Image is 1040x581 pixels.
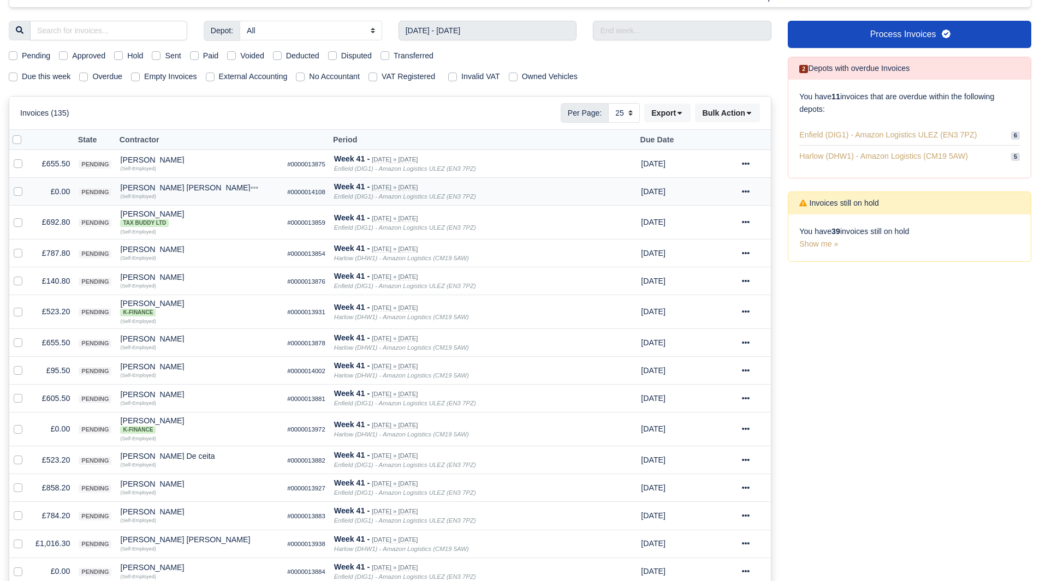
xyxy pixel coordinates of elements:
div: [PERSON_NAME] [120,508,278,516]
span: 1 week from now [641,567,665,576]
label: Owned Vehicles [522,70,578,83]
i: Enfield (DIG1) - Amazon Logistics ULEZ (EN3 7PZ) [334,489,476,496]
small: (Self-Employed) [120,574,156,579]
label: Voided [240,50,264,62]
label: External Accounting [219,70,288,83]
small: #0000013972 [287,426,325,433]
small: (Self-Employed) [120,373,156,378]
small: [DATE] » [DATE] [372,245,418,253]
strong: Week 41 - [334,182,370,191]
div: [PERSON_NAME] K-Finance [120,300,278,316]
td: £0.00 [31,412,74,446]
small: #0000013931 [287,309,325,315]
small: [DATE] » [DATE] [372,564,418,571]
label: Pending [22,50,50,62]
span: pending [79,160,111,169]
i: Harlow (DHW1) - Amazon Logistics (CM19 5AW) [334,546,469,552]
span: 1 week from now [641,218,665,226]
small: (Self-Employed) [120,229,156,235]
small: [DATE] » [DATE] [372,508,418,515]
strong: Week 41 - [334,303,370,312]
span: 5 [1011,153,1020,161]
label: Hold [127,50,143,62]
small: [DATE] » [DATE] [372,422,418,429]
div: [PERSON_NAME] [120,245,278,253]
strong: Week 41 - [334,451,370,459]
button: Bulk Action [695,104,760,122]
h6: Invoices (135) [20,109,69,118]
span: pending [79,568,111,576]
div: [PERSON_NAME] De ceita [120,452,278,460]
td: £655.50 [31,328,74,356]
span: K-Finance [120,426,156,434]
strong: Week 41 - [334,213,370,222]
small: [DATE] » [DATE] [372,335,418,342]
span: 1 week from now [641,539,665,548]
div: [PERSON_NAME] [120,273,278,281]
div: [PERSON_NAME] [120,391,278,398]
label: Sent [165,50,181,62]
small: [DATE] » [DATE] [372,156,418,163]
div: You have invoices still on hold [788,214,1031,261]
small: #0000013854 [287,250,325,257]
th: Due Date [637,130,720,150]
div: [PERSON_NAME] [120,363,278,370]
label: Paid [203,50,219,62]
i: Harlow (DHW1) - Amazon Logistics (CM19 5AW) [334,372,469,379]
span: 3 days ago [641,366,665,375]
small: #0000013875 [287,161,325,167]
span: pending [79,540,111,548]
small: (Self-Employed) [120,546,156,552]
span: Harlow (DHW1) - Amazon Logistics (CM19 5AW) [799,150,968,163]
span: pending [79,250,111,258]
span: Enfield (DIG1) - Amazon Logistics ULEZ (EN3 7PZ) [799,129,977,141]
small: (Self-Employed) [120,518,156,523]
i: Enfield (DIG1) - Amazon Logistics ULEZ (EN3 7PZ) [334,462,476,468]
button: Export [644,104,691,122]
small: #0000013882 [287,457,325,464]
td: £140.80 [31,267,74,295]
a: Enfield (DIG1) - Amazon Logistics ULEZ (EN3 7PZ) 6 [799,124,1020,146]
div: [PERSON_NAME] [120,480,278,488]
td: £95.50 [31,357,74,385]
label: Overdue [92,70,122,83]
i: Enfield (DIG1) - Amazon Logistics ULEZ (EN3 7PZ) [334,517,476,524]
span: pending [79,512,111,520]
div: [PERSON_NAME] [120,564,278,571]
small: (Self-Employed) [120,462,156,468]
span: pending [79,426,111,434]
span: 6 [1011,131,1020,140]
small: #0000013938 [287,541,325,547]
small: [DATE] » [DATE] [372,215,418,222]
span: 1 week from now [641,187,665,196]
h6: Invoices still on hold [799,199,879,208]
small: (Self-Employed) [120,283,156,289]
strong: Week 41 - [334,506,370,515]
small: #0000014108 [287,189,325,195]
small: (Self-Employed) [120,166,156,171]
small: (Self-Employed) [120,400,156,406]
span: 1 week from now [641,511,665,520]
i: Enfield (DIG1) - Amazon Logistics ULEZ (EN3 7PZ) [334,224,476,231]
td: £692.80 [31,206,74,239]
small: #0000013927 [287,485,325,492]
small: #0000013881 [287,396,325,402]
i: Enfield (DIG1) - Amazon Logistics ULEZ (EN3 7PZ) [334,573,476,580]
label: Empty Invoices [144,70,197,83]
iframe: Chat Widget [985,529,1040,581]
span: 1 week from now [641,277,665,285]
input: Start week... [399,21,577,40]
span: 1 week from now [641,456,665,464]
span: pending [79,367,111,375]
span: pending [79,339,111,348]
td: £0.00 [31,178,74,206]
small: (Self-Employed) [120,436,156,441]
small: (Self-Employed) [120,194,156,199]
label: Deducted [286,50,319,62]
div: [PERSON_NAME] [120,210,278,226]
div: [PERSON_NAME] [PERSON_NAME] [120,536,278,543]
label: VAT Registered [382,70,435,83]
